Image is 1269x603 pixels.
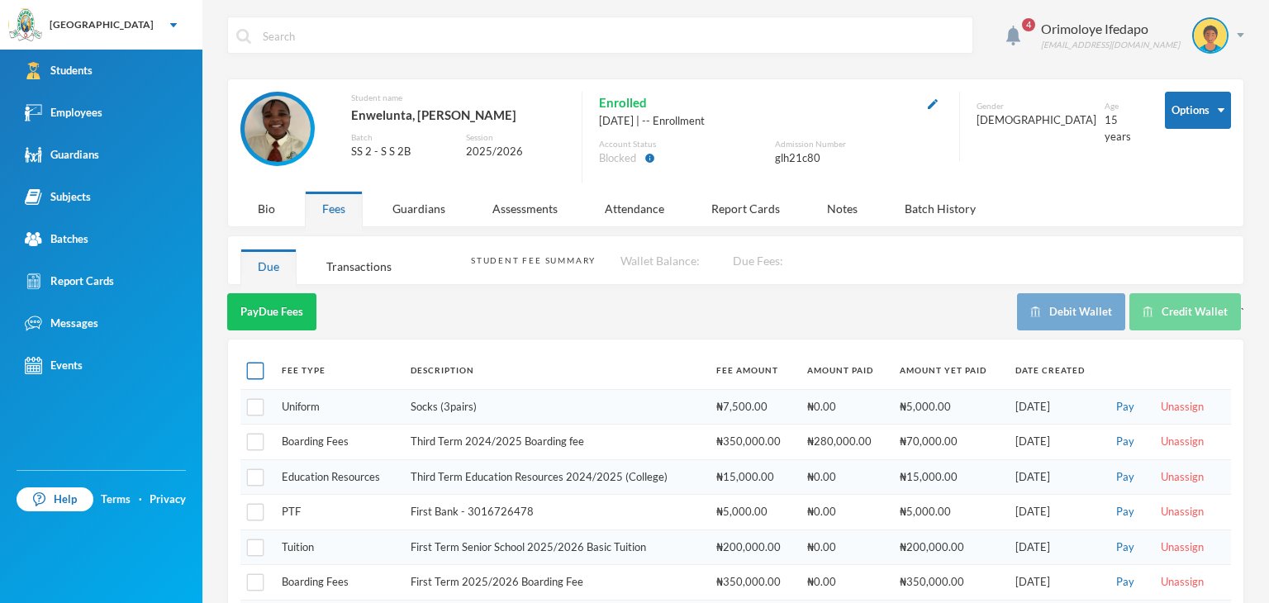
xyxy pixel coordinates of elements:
div: ` [1017,293,1244,330]
div: Report Cards [694,191,797,226]
td: ₦350,000.00 [891,565,1007,601]
span: Wallet Balance: [620,254,700,268]
div: Transactions [309,249,409,284]
div: SS 2 - S S 2B [351,144,453,160]
button: Unassign [1156,468,1209,487]
td: First Term Senior School 2025/2026 Basic Tuition [402,529,709,565]
button: Pay [1111,539,1139,557]
i: info [644,153,655,164]
div: Events [25,357,83,374]
a: Privacy [150,491,186,508]
span: 4 [1022,18,1035,31]
td: ₦15,000.00 [891,459,1007,495]
button: Pay [1111,503,1139,521]
a: Help [17,487,93,512]
img: logo [9,9,42,42]
div: glh21c80 [775,150,943,167]
th: Amount Yet Paid [891,352,1007,389]
td: ₦350,000.00 [708,565,799,601]
div: Students [25,62,93,79]
button: Pay [1111,398,1139,416]
button: Unassign [1156,398,1209,416]
td: [DATE] [1007,425,1103,460]
td: [DATE] [1007,565,1103,601]
img: STUDENT [245,96,311,162]
div: Account Status [599,138,767,150]
td: [DATE] [1007,529,1103,565]
div: Student Fee Summary [471,254,596,267]
td: Tuition [273,529,402,565]
th: Description [402,352,709,389]
img: STUDENT [1194,19,1227,52]
button: Unassign [1156,503,1209,521]
div: Assessments [475,191,575,226]
td: Uniform [273,389,402,425]
button: Edit [923,93,943,112]
div: Age [1105,100,1140,112]
button: Options [1165,92,1231,129]
td: Education Resources [273,459,402,495]
td: First Term 2025/2026 Boarding Fee [402,565,709,601]
button: Pay [1111,468,1139,487]
div: Bio [240,191,292,226]
td: ₦200,000.00 [891,529,1007,565]
td: First Bank - 3016726478 [402,495,709,530]
div: Orimoloye Ifedapo [1041,19,1180,39]
button: Unassign [1156,573,1209,591]
td: ₦350,000.00 [708,425,799,460]
div: · [139,491,142,508]
div: Notes [810,191,875,226]
a: Terms [101,491,131,508]
td: Third Term 2024/2025 Boarding fee [402,425,709,460]
td: PTF [273,495,402,530]
td: ₦0.00 [799,459,891,495]
div: Guardians [375,191,463,226]
div: Due [240,249,297,284]
span: Blocked [599,150,636,167]
td: [DATE] [1007,459,1103,495]
td: ₦15,000.00 [708,459,799,495]
button: Debit Wallet [1017,293,1125,330]
td: Boarding Fees [273,565,402,601]
td: ₦0.00 [799,495,891,530]
td: Socks (3pairs) [402,389,709,425]
td: ₦5,000.00 [891,389,1007,425]
td: ₦5,000.00 [891,495,1007,530]
input: Search [261,17,964,55]
td: ₦0.00 [799,389,891,425]
th: Fee Amount [708,352,799,389]
td: Boarding Fees [273,425,402,460]
div: Messages [25,315,98,332]
div: Enwelunta, [PERSON_NAME] [351,104,565,126]
td: ₦70,000.00 [891,425,1007,460]
div: [DATE] | -- Enrollment [599,113,943,130]
td: ₦280,000.00 [799,425,891,460]
button: Credit Wallet [1129,293,1241,330]
button: Pay [1111,573,1139,591]
div: Attendance [587,191,682,226]
td: ₦7,500.00 [708,389,799,425]
div: Report Cards [25,273,114,290]
span: Due Fees: [733,254,783,268]
div: 2025/2026 [466,144,565,160]
div: Admission Number [775,138,943,150]
td: ₦0.00 [799,529,891,565]
th: Amount Paid [799,352,891,389]
td: ₦200,000.00 [708,529,799,565]
div: Employees [25,104,102,121]
th: Fee Type [273,352,402,389]
div: Fees [305,191,363,226]
button: Unassign [1156,433,1209,451]
div: Subjects [25,188,91,206]
button: Pay [1111,433,1139,451]
div: Student name [351,92,565,104]
span: Enrolled [599,92,647,113]
div: 15 years [1105,112,1140,145]
th: Date Created [1007,352,1103,389]
div: [GEOGRAPHIC_DATA] [50,17,154,32]
td: ₦0.00 [799,565,891,601]
div: [DEMOGRAPHIC_DATA] [977,112,1096,129]
div: Batch [351,131,453,144]
div: Session [466,131,565,144]
td: [DATE] [1007,389,1103,425]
